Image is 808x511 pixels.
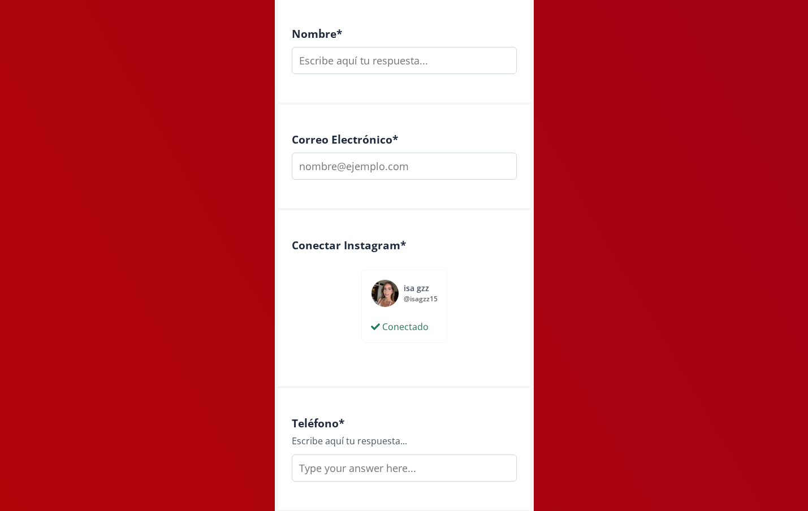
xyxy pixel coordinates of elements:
[404,294,438,304] div: @ isagzz15
[292,454,517,482] input: Type your answer here...
[292,47,517,74] input: Escribe aquí tu respuesta...
[292,417,517,430] h4: Teléfono *
[404,282,438,294] div: isa gzz
[292,133,517,146] h4: Correo Electrónico *
[371,279,399,308] img: 523329227_18392119159189786_5301018152076125089_n.jpg
[292,434,517,448] div: Escribe aquí tu respuesta...
[371,320,429,334] div: Conectado
[292,27,517,40] h4: Nombre *
[292,153,517,180] input: nombre@ejemplo.com
[292,239,517,252] h4: Conectar Instagram *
